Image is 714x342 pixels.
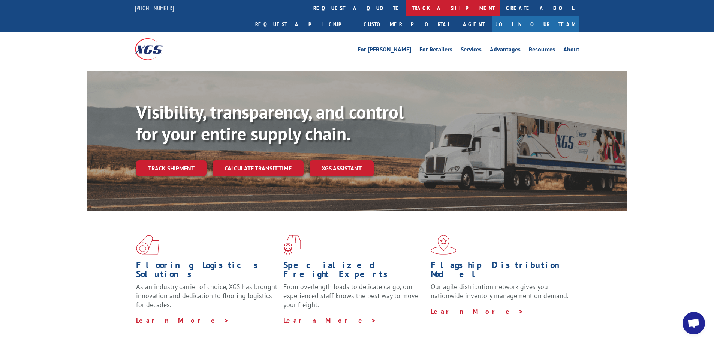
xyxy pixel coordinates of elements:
a: Services [461,47,482,55]
div: Open chat [683,312,705,334]
p: From overlength loads to delicate cargo, our experienced staff knows the best way to move your fr... [283,282,425,316]
h1: Specialized Freight Experts [283,261,425,282]
a: About [563,47,579,55]
b: Visibility, transparency, and control for your entire supply chain. [136,100,404,145]
a: Agent [455,16,492,32]
a: XGS ASSISTANT [310,160,374,176]
a: Track shipment [136,160,207,176]
a: Learn More > [283,316,377,325]
a: [PHONE_NUMBER] [135,4,174,12]
a: Customer Portal [358,16,455,32]
a: For [PERSON_NAME] [358,47,411,55]
img: xgs-icon-focused-on-flooring-red [283,235,301,255]
h1: Flagship Distribution Model [431,261,572,282]
a: Request a pickup [250,16,358,32]
a: Advantages [490,47,521,55]
a: Calculate transit time [213,160,304,176]
a: Learn More > [136,316,229,325]
h1: Flooring Logistics Solutions [136,261,278,282]
span: Our agile distribution network gives you nationwide inventory management on demand. [431,282,569,300]
a: Learn More > [431,307,524,316]
a: For Retailers [419,47,452,55]
span: As an industry carrier of choice, XGS has brought innovation and dedication to flooring logistics... [136,282,277,309]
a: Resources [529,47,555,55]
img: xgs-icon-total-supply-chain-intelligence-red [136,235,159,255]
img: xgs-icon-flagship-distribution-model-red [431,235,457,255]
a: Join Our Team [492,16,579,32]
